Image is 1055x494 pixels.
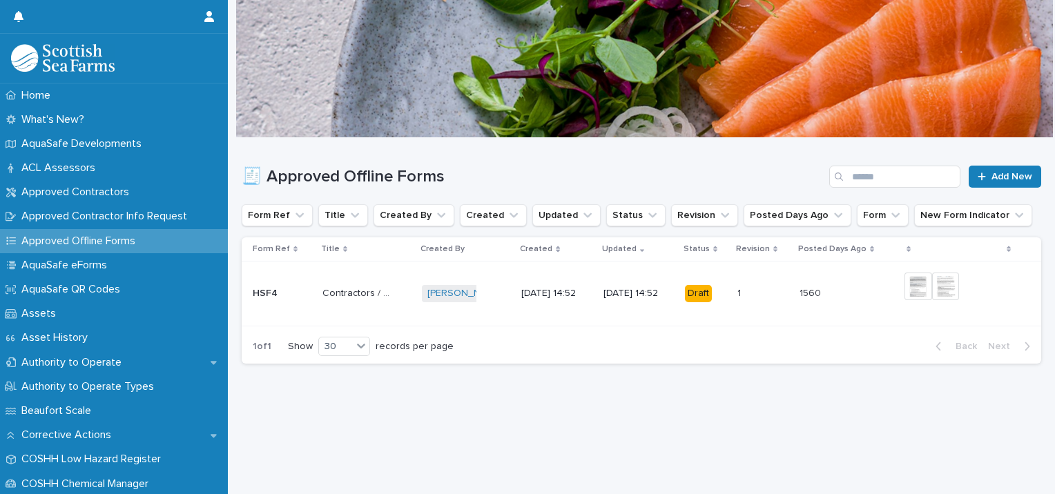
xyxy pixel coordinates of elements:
a: Add New [969,166,1041,188]
button: Form [857,204,909,226]
a: [PERSON_NAME] [427,288,503,299]
p: HSF4 [253,285,280,299]
p: Title [321,241,340,257]
button: New Form Indicator [914,204,1032,226]
p: Created By [420,241,465,257]
button: Next [983,340,1041,353]
p: Authority to Operate Types [16,380,165,393]
p: Updated [602,241,637,257]
p: Form Ref [253,241,290,257]
button: Revision [671,204,738,226]
p: Asset History [16,331,99,344]
p: 1 [737,285,744,299]
p: COSHH Chemical Manager [16,477,159,491]
p: Authority to Operate [16,356,133,369]
p: Home [16,89,61,102]
p: ACL Assessors [16,161,106,175]
p: AquaSafe eForms [16,259,118,272]
tr: HSF4HSF4 Contractors / Visitor InductionsContractors / Visitor Inductions [PERSON_NAME] [DATE] 14... [242,261,1041,326]
p: Revision [736,241,770,257]
p: COSHH Low Hazard Register [16,453,172,466]
p: Created [520,241,552,257]
p: Approved Contractor Info Request [16,210,198,223]
img: bPIBxiqnSb2ggTQWdOVV [11,44,115,72]
p: Corrective Actions [16,428,122,442]
p: 1 of 1 [242,330,282,364]
span: Next [988,342,1018,351]
p: Assets [16,307,67,320]
p: 1560 [800,285,824,299]
p: Status [684,241,710,257]
p: What's New? [16,113,95,126]
button: Back [925,340,983,353]
p: AquaSafe QR Codes [16,283,131,296]
p: AquaSafe Developments [16,137,153,150]
input: Search [829,166,960,188]
div: 30 [319,339,352,354]
button: Posted Days Ago [744,204,851,226]
p: records per page [376,341,454,353]
p: Show [288,341,313,353]
div: Draft [685,285,712,302]
button: Created By [374,204,454,226]
p: Posted Days Ago [798,241,867,257]
span: Back [947,342,977,351]
p: [DATE] 14:52 [603,288,672,299]
p: Contractors / Visitor Inductions [322,285,394,299]
p: Beaufort Scale [16,404,102,417]
button: Status [606,204,666,226]
p: Approved Offline Forms [16,235,146,248]
p: Approved Contractors [16,186,140,199]
button: Form Ref [242,204,313,226]
button: Updated [532,204,601,226]
span: Add New [991,172,1032,181]
button: Title [318,204,368,226]
p: [DATE] 14:52 [521,288,590,299]
h1: 🧾 Approved Offline Forms [242,167,824,187]
button: Created [460,204,527,226]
